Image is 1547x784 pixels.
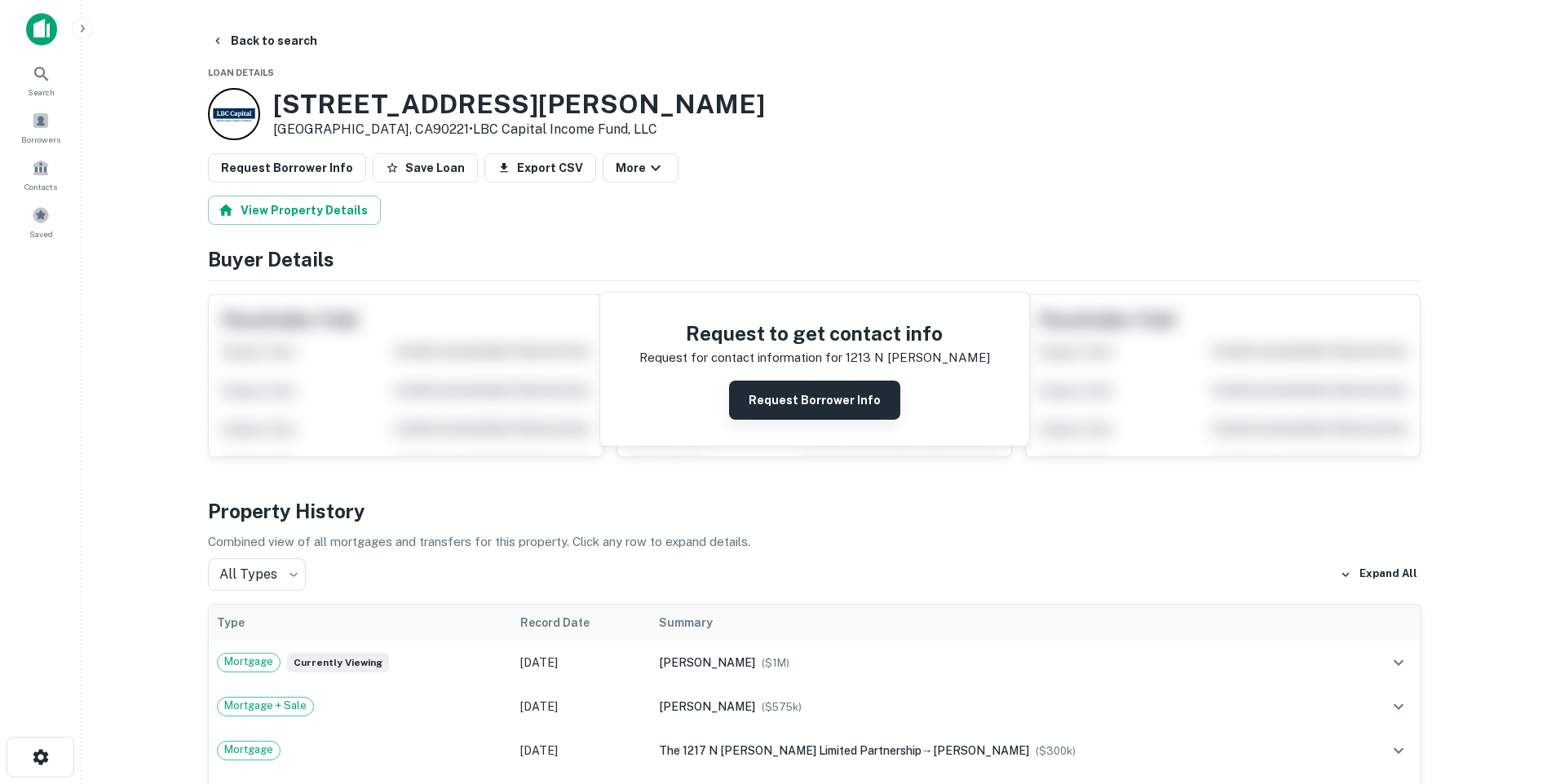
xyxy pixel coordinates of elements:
[639,319,990,348] h4: Request to get contact info
[24,180,57,193] span: Contacts
[373,153,478,183] button: Save Loan
[484,153,596,183] button: Export CSV
[1465,654,1547,732] iframe: Chat Widget
[512,729,650,773] td: [DATE]
[1336,562,1421,587] button: Expand All
[209,605,513,641] th: Type
[762,657,789,669] span: ($ 1M )
[5,200,77,244] a: Saved
[1036,745,1076,757] span: ($ 300k )
[208,244,1421,274] h4: Buyer Details
[28,86,55,99] span: Search
[208,496,1421,526] h4: Property History
[5,152,77,196] a: Contacts
[933,744,1029,757] span: [PERSON_NAME]
[512,605,650,641] th: Record Date
[29,227,53,240] span: Saved
[762,701,802,713] span: ($ 575k )
[639,348,842,368] p: Request for contact information for
[659,656,755,669] span: [PERSON_NAME]
[208,532,1421,552] p: Combined view of all mortgages and transfers for this property. Click any row to expand details.
[208,153,366,183] button: Request Borrower Info
[1385,737,1412,764] button: expand row
[659,742,1341,760] div: →
[273,120,765,139] p: [GEOGRAPHIC_DATA], CA90221 •
[846,348,990,368] p: 1213 n [PERSON_NAME]
[5,105,77,149] a: Borrowers
[21,133,60,146] span: Borrowers
[1385,693,1412,720] button: expand row
[205,26,324,55] button: Back to search
[208,196,381,225] button: View Property Details
[208,558,306,591] div: All Types
[26,13,57,46] img: capitalize-icon.png
[512,641,650,685] td: [DATE]
[659,700,755,713] span: [PERSON_NAME]
[473,121,657,137] a: LBC Capital Income Fund, LLC
[208,68,274,77] span: Loan Details
[273,89,765,120] h3: [STREET_ADDRESS][PERSON_NAME]
[287,653,389,672] span: Currently viewing
[218,698,313,714] span: Mortgage + Sale
[651,605,1350,641] th: Summary
[659,744,922,757] span: the 1217 n [PERSON_NAME] limited partnership
[218,654,280,670] span: Mortgage
[603,153,678,183] button: More
[1385,649,1412,676] button: expand row
[729,381,900,420] button: Request Borrower Info
[512,685,650,729] td: [DATE]
[5,58,77,102] a: Search
[218,742,280,758] span: Mortgage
